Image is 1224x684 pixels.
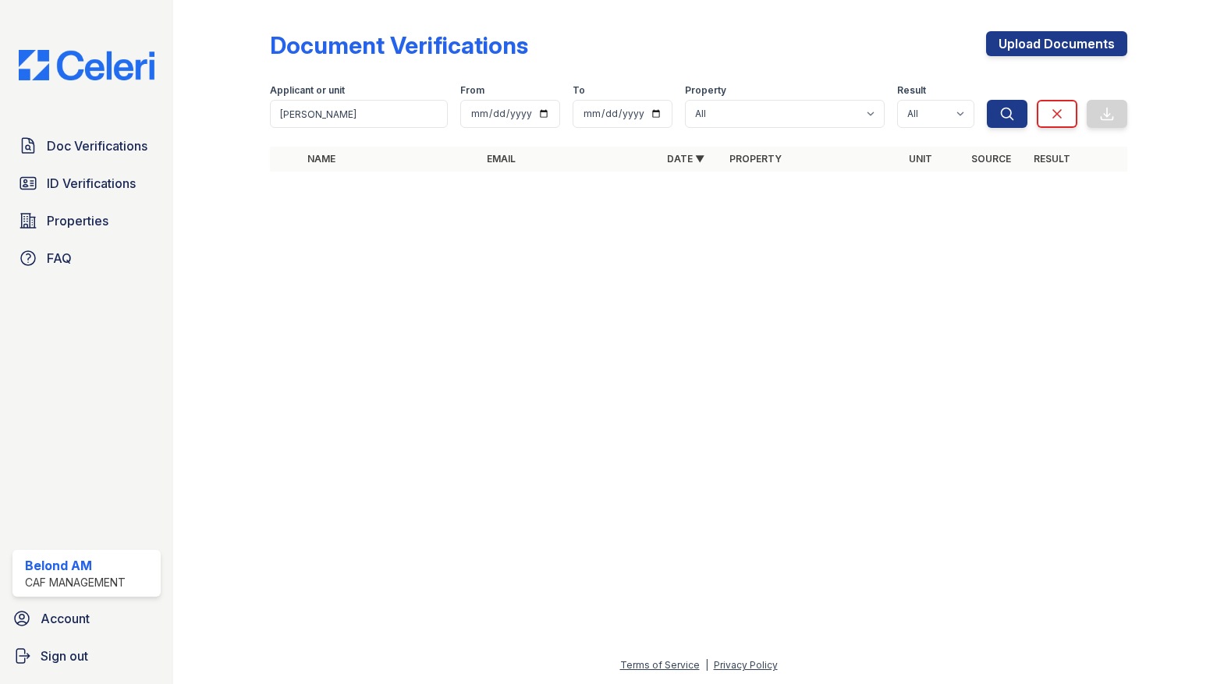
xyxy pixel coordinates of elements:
[729,153,782,165] a: Property
[714,659,778,671] a: Privacy Policy
[47,174,136,193] span: ID Verifications
[909,153,932,165] a: Unit
[41,609,90,628] span: Account
[573,84,585,97] label: To
[270,84,345,97] label: Applicant or unit
[897,84,926,97] label: Result
[705,659,708,671] div: |
[1034,153,1070,165] a: Result
[307,153,335,165] a: Name
[620,659,700,671] a: Terms of Service
[25,575,126,590] div: CAF Management
[47,136,147,155] span: Doc Verifications
[6,603,167,634] a: Account
[6,640,167,672] a: Sign out
[47,211,108,230] span: Properties
[667,153,704,165] a: Date ▼
[6,50,167,80] img: CE_Logo_Blue-a8612792a0a2168367f1c8372b55b34899dd931a85d93a1a3d3e32e68fde9ad4.png
[270,100,449,128] input: Search by name, email, or unit number
[12,205,161,236] a: Properties
[685,84,726,97] label: Property
[460,84,484,97] label: From
[12,168,161,199] a: ID Verifications
[270,31,528,59] div: Document Verifications
[25,556,126,575] div: Belond AM
[971,153,1011,165] a: Source
[47,249,72,268] span: FAQ
[41,647,88,665] span: Sign out
[12,243,161,274] a: FAQ
[12,130,161,161] a: Doc Verifications
[487,153,516,165] a: Email
[986,31,1127,56] a: Upload Documents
